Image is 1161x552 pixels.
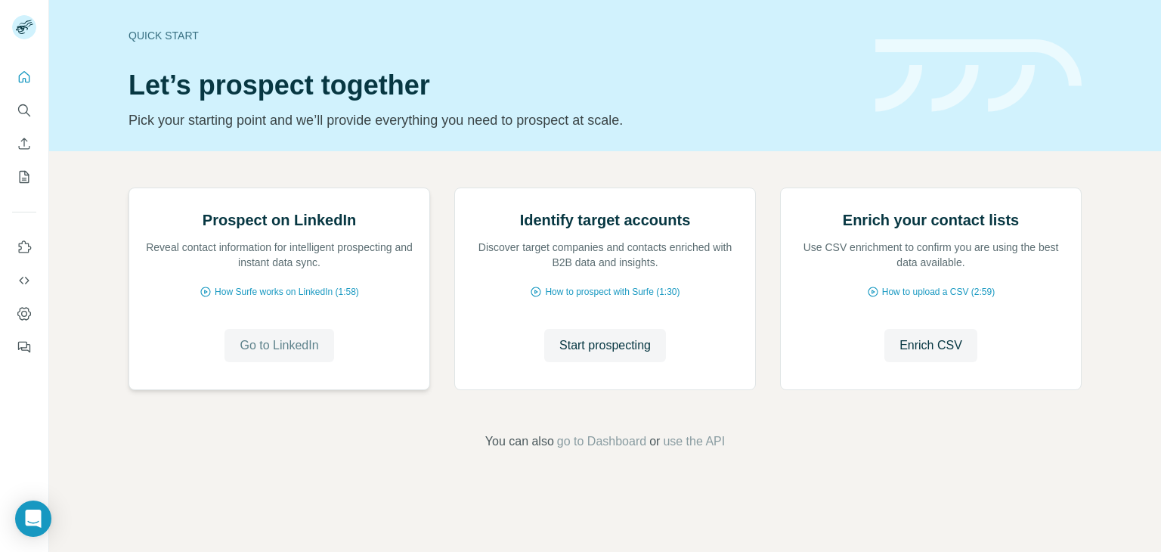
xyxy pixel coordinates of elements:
[843,209,1019,231] h2: Enrich your contact lists
[663,433,725,451] button: use the API
[884,329,977,362] button: Enrich CSV
[882,285,995,299] span: How to upload a CSV (2:59)
[215,285,359,299] span: How Surfe works on LinkedIn (1:58)
[12,333,36,361] button: Feedback
[144,240,414,270] p: Reveal contact information for intelligent prospecting and instant data sync.
[12,163,36,191] button: My lists
[203,209,356,231] h2: Prospect on LinkedIn
[224,329,333,362] button: Go to LinkedIn
[12,97,36,124] button: Search
[875,39,1082,113] img: banner
[12,300,36,327] button: Dashboard
[12,130,36,157] button: Enrich CSV
[12,267,36,294] button: Use Surfe API
[520,209,691,231] h2: Identify target accounts
[557,433,646,451] button: go to Dashboard
[899,336,962,355] span: Enrich CSV
[796,240,1066,270] p: Use CSV enrichment to confirm you are using the best data available.
[545,285,680,299] span: How to prospect with Surfe (1:30)
[240,336,318,355] span: Go to LinkedIn
[559,336,651,355] span: Start prospecting
[649,433,660,451] span: or
[12,234,36,261] button: Use Surfe on LinkedIn
[15,501,51,537] div: Open Intercom Messenger
[470,240,740,270] p: Discover target companies and contacts enriched with B2B data and insights.
[12,64,36,91] button: Quick start
[485,433,554,451] span: You can also
[128,70,857,101] h1: Let’s prospect together
[544,329,666,362] button: Start prospecting
[128,28,857,43] div: Quick start
[128,110,857,131] p: Pick your starting point and we’ll provide everything you need to prospect at scale.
